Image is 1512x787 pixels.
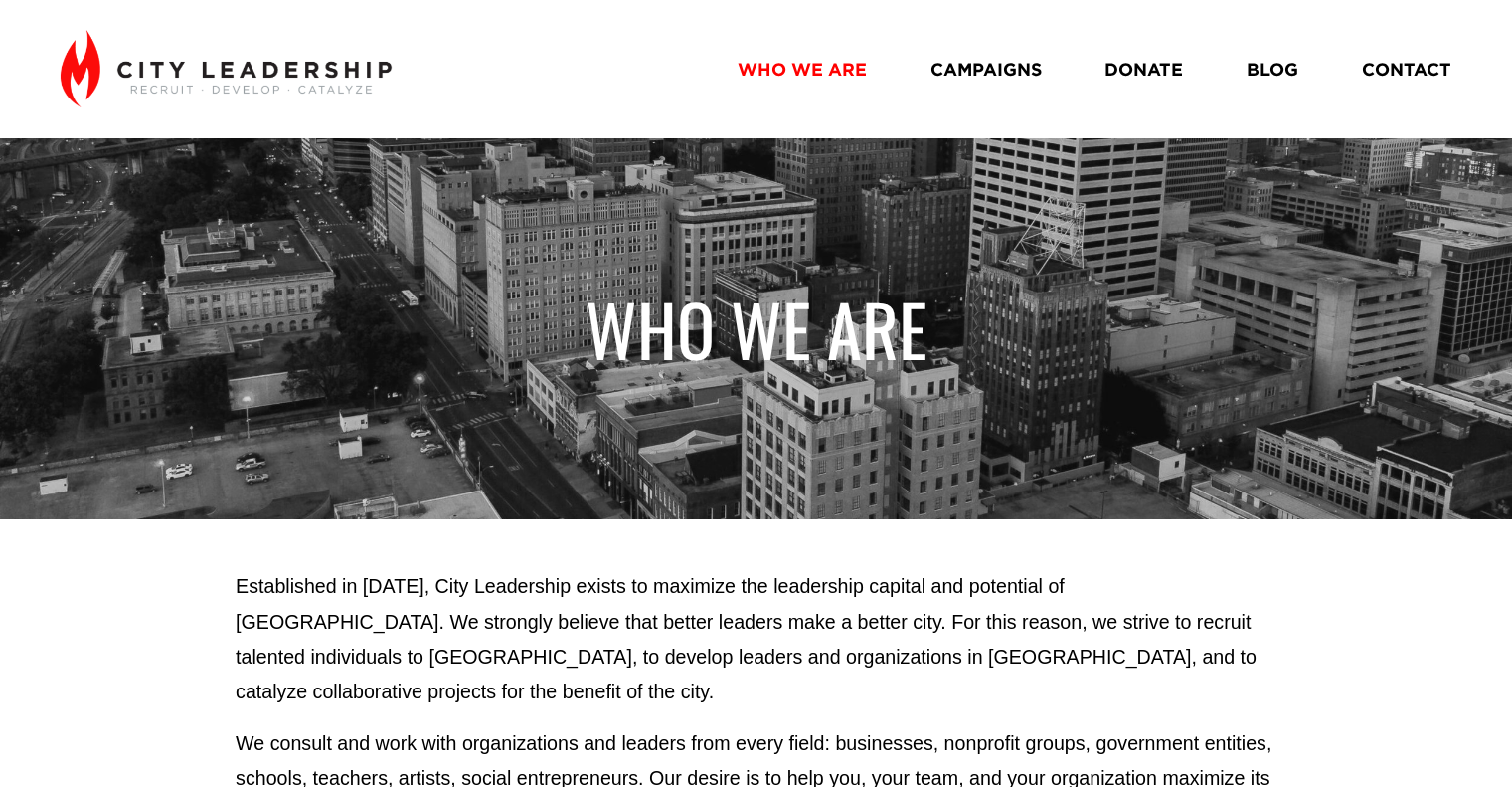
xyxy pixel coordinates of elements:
h1: WHO WE ARE [236,286,1276,372]
a: DONATE [1104,52,1183,88]
a: WHO WE ARE [738,52,867,88]
a: CONTACT [1362,52,1451,88]
a: BLOG [1247,52,1298,88]
img: City Leadership - Recruit. Develop. Catalyze. [61,30,392,107]
p: Established in [DATE], City Leadership exists to maximize the leadership capital and potential of... [236,569,1276,710]
a: CAMPAIGNS [930,52,1042,88]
